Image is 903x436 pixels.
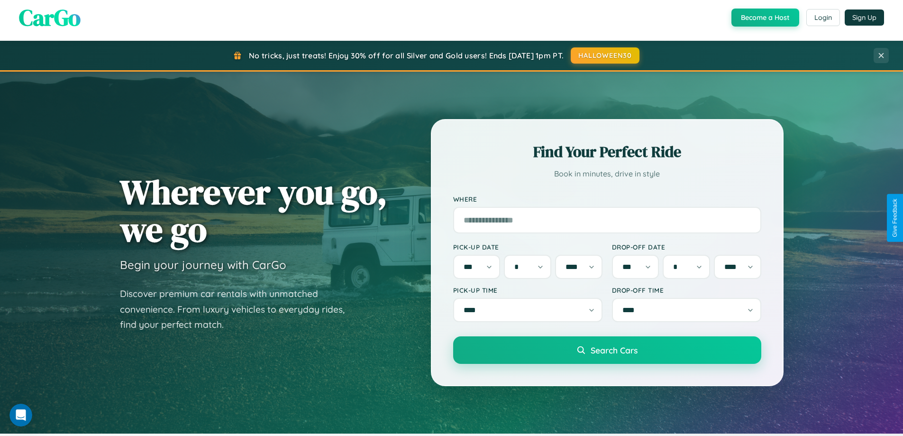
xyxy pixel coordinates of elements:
button: Search Cars [453,336,761,364]
label: Drop-off Time [612,286,761,294]
h1: Wherever you go, we go [120,173,387,248]
button: Sign Up [845,9,884,26]
label: Where [453,195,761,203]
label: Pick-up Time [453,286,602,294]
h2: Find Your Perfect Ride [453,141,761,162]
label: Pick-up Date [453,243,602,251]
span: Search Cars [591,345,638,355]
div: Give Feedback [892,199,898,237]
p: Book in minutes, drive in style [453,167,761,181]
span: CarGo [19,2,81,33]
p: Discover premium car rentals with unmatched convenience. From luxury vehicles to everyday rides, ... [120,286,357,333]
h3: Begin your journey with CarGo [120,258,286,272]
button: Become a Host [731,9,799,27]
button: Login [806,9,840,26]
iframe: Intercom live chat [9,404,32,427]
span: No tricks, just treats! Enjoy 30% off for all Silver and Gold users! Ends [DATE] 1pm PT. [249,51,564,60]
button: HALLOWEEN30 [571,47,639,64]
label: Drop-off Date [612,243,761,251]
